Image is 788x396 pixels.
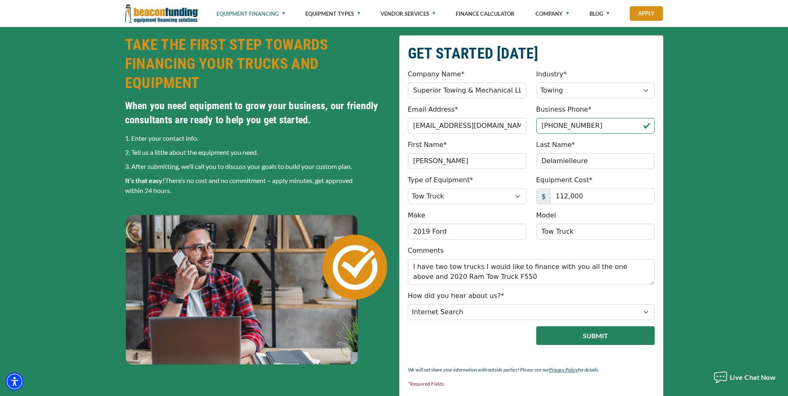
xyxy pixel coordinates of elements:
[408,175,473,185] label: Type of Equipment*
[125,35,389,93] h2: TAKE THE FIRST STEP TOWARDS FINANCING YOUR TRUCKS AND EQUIPMENT
[408,140,447,150] label: First Name*
[408,379,655,389] p: *Required Fields
[408,291,504,301] label: How did you hear about us?*
[125,214,389,364] img: Man on phone
[408,105,458,115] label: Email Address*
[125,147,389,157] p: 2. Tell us a little about the equipment you need.
[125,176,389,196] p: There’s no cost and no commitment – apply minutes, get approved within 24 hours.
[408,210,425,220] label: Make
[536,140,575,150] label: Last Name*
[408,44,655,63] h2: GET STARTED [DATE]
[125,133,389,143] p: 1. Enter your contact info.
[630,6,663,21] a: Apply
[550,188,655,204] input: 50,000
[125,161,389,171] p: 3. After submitting, we’ll call you to discuss your goals to build your custom plan.
[408,365,655,375] p: We will not share your information with outside parties! Please see our for details.
[5,372,24,391] div: Accessibility Menu
[536,175,593,185] label: Equipment Cost*
[536,326,655,345] button: Submit
[408,326,509,352] iframe: reCAPTCHA
[536,188,551,204] span: $
[536,153,655,169] input: Doe
[549,367,578,373] a: Privacy Policy
[730,373,776,381] span: Live Chat Now
[125,99,389,127] h4: When you need equipment to grow your business, our friendly consultants are ready to help you get...
[408,246,444,256] label: Comments
[408,118,526,134] input: jdoe@gmail.com
[408,83,526,98] input: Beacon Funding
[536,69,567,79] label: Industry*
[408,153,526,169] input: John
[125,176,165,184] strong: It’s that easy!
[536,118,655,134] input: (555) 555-5555
[408,69,464,79] label: Company Name*
[709,365,780,390] button: Live Chat Now
[536,105,592,115] label: Business Phone*
[536,210,556,220] label: Model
